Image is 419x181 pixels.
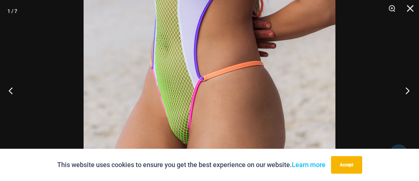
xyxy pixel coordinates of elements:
p: This website uses cookies to ensure you get the best experience on our website. [57,159,326,170]
button: Accept [331,156,362,174]
div: 1 / 7 [7,5,17,16]
button: Next [392,72,419,109]
a: Learn more [292,161,326,169]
